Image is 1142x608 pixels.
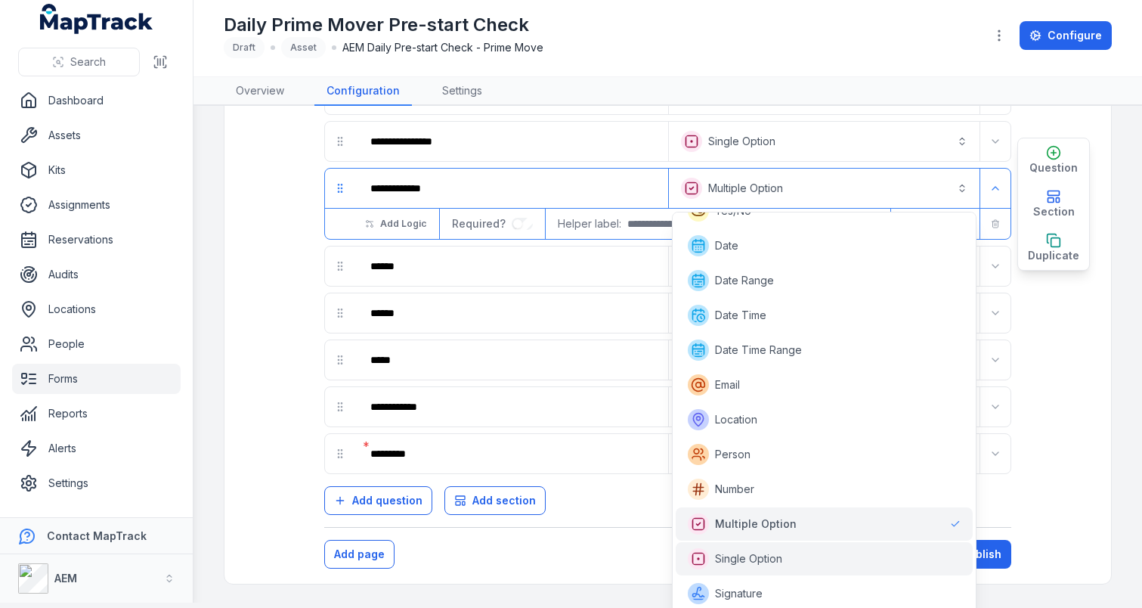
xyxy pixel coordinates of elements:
span: Person [715,447,751,462]
span: Signature [715,586,763,601]
span: Location [715,412,757,427]
span: Section [1033,204,1075,219]
span: Duplicate [1028,248,1079,263]
span: Date Range [715,273,774,288]
span: Single Option [715,551,782,566]
span: Add Logic [380,218,426,230]
button: Section [1018,182,1089,226]
button: Multiple Option [672,172,977,205]
span: Question [1029,160,1078,175]
input: :ruj:-form-item-label [512,218,533,230]
button: Question [1018,138,1089,182]
span: Multiple Option [715,516,797,532]
span: Number [715,482,754,497]
button: Duplicate [1018,226,1089,270]
span: Date [715,238,738,253]
span: Date Time [715,308,766,323]
button: Add Logic [355,211,436,237]
span: Date Time Range [715,343,802,358]
span: Required? [452,217,512,230]
span: Helper label: [558,216,621,231]
span: Email [715,377,740,392]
